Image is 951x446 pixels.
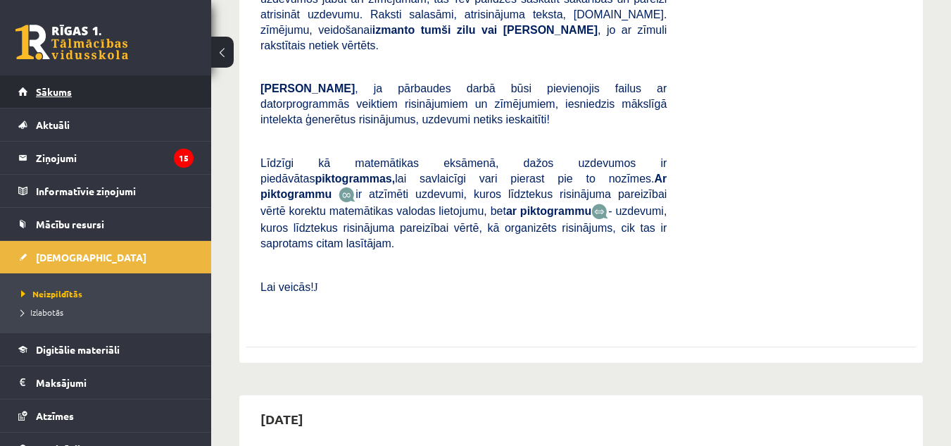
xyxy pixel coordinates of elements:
span: , ja pārbaudes darbā būsi pievienojis failus ar datorprogrammās veiktiem risinājumiem un zīmējumi... [260,82,667,125]
span: ir atzīmēti uzdevumi, kuros līdztekus risinājuma pareizībai vērtē korektu matemātikas valodas lie... [260,188,667,217]
legend: Ziņojumi [36,142,194,174]
a: Neizpildītās [21,287,197,300]
img: JfuEzvunn4EvwAAAAASUVORK5CYII= [339,187,355,203]
span: J [314,281,318,293]
span: Lai veicās! [260,281,314,293]
span: Izlabotās [21,306,63,318]
h2: [DATE] [246,402,317,435]
b: Ar piktogrammu [260,173,667,200]
a: Atzīmes [18,399,194,432]
a: Digitālie materiāli [18,333,194,366]
a: Rīgas 1. Tālmācības vidusskola [15,25,128,60]
i: 15 [174,149,194,168]
a: Informatīvie ziņojumi [18,175,194,207]
span: [PERSON_NAME] [260,82,355,94]
span: Mācību resursi [36,218,104,230]
a: Ziņojumi15 [18,142,194,174]
b: izmanto [372,24,415,36]
span: Aktuāli [36,118,70,131]
legend: Maksājumi [36,366,194,399]
span: - uzdevumi, kuros līdztekus risinājuma pareizībai vērtē, kā organizēts risinājums, cik tas ir sap... [260,205,667,249]
b: tumši zilu vai [PERSON_NAME] [421,24,598,36]
span: Digitālie materiāli [36,343,120,356]
a: Sākums [18,75,194,108]
span: [DEMOGRAPHIC_DATA] [36,251,146,264]
span: Līdzīgi kā matemātikas eksāmenā, dažos uzdevumos ir piedāvātas lai savlaicīgi vari pierast pie to... [260,157,667,200]
a: Maksājumi [18,366,194,399]
b: piktogrammas, [315,173,395,185]
a: Aktuāli [18,109,194,141]
span: Sākums [36,85,72,98]
img: wKvN42sLe3LLwAAAABJRU5ErkJggg== [591,204,608,220]
a: Izlabotās [21,306,197,318]
a: Mācību resursi [18,208,194,240]
a: [DEMOGRAPHIC_DATA] [18,241,194,273]
legend: Informatīvie ziņojumi [36,175,194,207]
b: ar piktogrammu [506,205,591,217]
span: Atzīmes [36,409,74,422]
span: Neizpildītās [21,288,82,299]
